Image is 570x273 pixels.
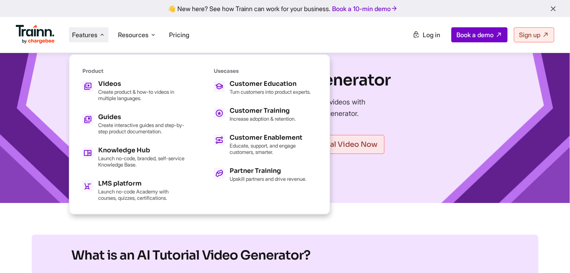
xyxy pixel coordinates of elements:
a: Sign up [514,27,554,42]
img: Trainn Logo [16,25,55,44]
div: LMS platform [98,180,185,187]
a: Pricing [169,31,189,39]
a: Book a 10-min demo [331,3,399,14]
p: Increase adoption & retention. [230,116,296,122]
div: Guides [98,114,185,120]
a: Customer Education Turn customers into product experts. [214,81,317,95]
div: Usecases [214,68,317,74]
p: Turn customers into product experts. [230,89,311,95]
div: Videos [98,81,185,87]
a: Videos Create product & how-to videos in multiple languages. [82,81,185,101]
div: 👋 New here? See how Trainn can work for your business. [5,5,565,12]
p: Educate, support, and engage customers, smarter. [230,142,317,155]
a: Guides Create interactive guides and step-by-step product documentation. [82,114,185,135]
div: Customer Education [230,81,311,87]
span: Resources [118,30,148,39]
a: Customer Enablement Educate, support, and engage customers, smarter. [214,135,317,155]
div: Knowledge Hub [98,147,185,154]
div: Partner Training [230,168,306,174]
p: Create interactive guides and step-by-step product documentation. [98,122,185,135]
span: Log in [423,31,440,39]
div: Customer Enablement [230,135,317,141]
iframe: Chat Widget [530,235,570,273]
a: LMS platform Launch no-code Academy with courses, quizzes, certifications. [82,180,185,201]
div: Customer Training [230,108,296,114]
p: Create product & how-to videos in multiple languages. [98,89,185,101]
p: Launch no-code Academy with courses, quizzes, certifications. [98,188,185,201]
a: Log in [408,28,445,42]
span: Features [72,30,97,39]
a: Knowledge Hub Launch no-code, branded, self-service Knowledge Base. [82,147,185,168]
p: Launch no-code, branded, self-service Knowledge Base. [98,155,185,168]
div: Product [82,68,185,74]
a: Partner Training Upskill partners and drive revenue. [214,168,317,182]
span: Book a demo [456,31,494,39]
a: Customer Training Increase adoption & retention. [214,108,317,122]
span: Sign up [519,31,540,39]
a: Book a demo [451,27,507,42]
p: Upskill partners and drive revenue. [230,176,306,182]
h2: What is an AI Tutorial Video Generator? [71,247,499,264]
